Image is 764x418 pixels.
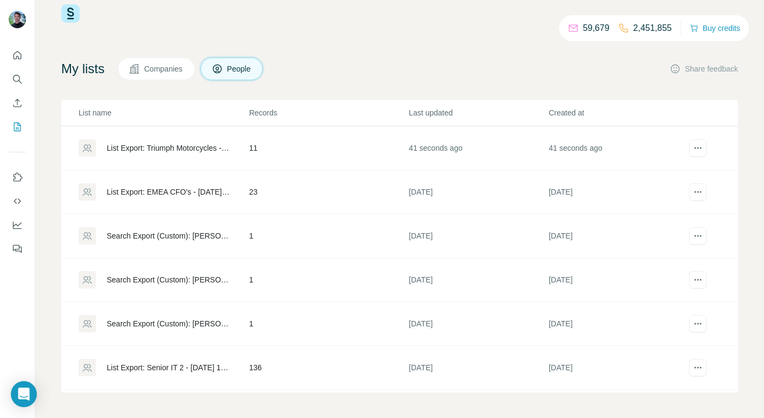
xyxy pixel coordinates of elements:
[249,214,409,258] td: 1
[548,170,688,214] td: [DATE]
[249,258,409,302] td: 1
[689,315,707,332] button: actions
[9,69,26,89] button: Search
[9,191,26,211] button: Use Surfe API
[689,139,707,157] button: actions
[249,346,409,390] td: 136
[689,271,707,288] button: actions
[9,46,26,65] button: Quick start
[409,214,548,258] td: [DATE]
[107,143,231,153] div: List Export: Triumph Motorcycles - [DATE] 12:14
[61,4,80,23] img: Surfe Logo
[107,362,231,373] div: List Export: Senior IT 2 - [DATE] 14:39
[9,239,26,259] button: Feedback
[9,117,26,137] button: My lists
[107,274,231,285] div: Search Export (Custom): [PERSON_NAME] - [DATE] 13:56
[249,126,409,170] td: 11
[227,63,252,74] span: People
[61,60,105,78] h4: My lists
[548,302,688,346] td: [DATE]
[79,107,248,118] p: List name
[107,187,231,197] div: List Export: EMEA CFO's - [DATE] 10:48
[9,168,26,187] button: Use Surfe on LinkedIn
[548,214,688,258] td: [DATE]
[249,302,409,346] td: 1
[9,215,26,235] button: Dashboard
[689,227,707,245] button: actions
[549,107,688,118] p: Created at
[107,318,231,329] div: Search Export (Custom): [PERSON_NAME] - [DATE] 13:55
[9,11,26,28] img: Avatar
[633,22,672,35] p: 2,451,855
[409,107,548,118] p: Last updated
[409,302,548,346] td: [DATE]
[9,93,26,113] button: Enrich CSV
[249,170,409,214] td: 23
[689,359,707,376] button: actions
[11,381,37,407] div: Open Intercom Messenger
[107,230,231,241] div: Search Export (Custom): [PERSON_NAME] [PERSON_NAME] Developments - [DATE] 13:57
[548,126,688,170] td: 41 seconds ago
[670,63,738,74] button: Share feedback
[689,183,707,201] button: actions
[548,346,688,390] td: [DATE]
[144,63,184,74] span: Companies
[690,21,740,36] button: Buy credits
[409,170,548,214] td: [DATE]
[409,126,548,170] td: 41 seconds ago
[249,107,408,118] p: Records
[548,258,688,302] td: [DATE]
[583,22,610,35] p: 59,679
[409,346,548,390] td: [DATE]
[409,258,548,302] td: [DATE]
